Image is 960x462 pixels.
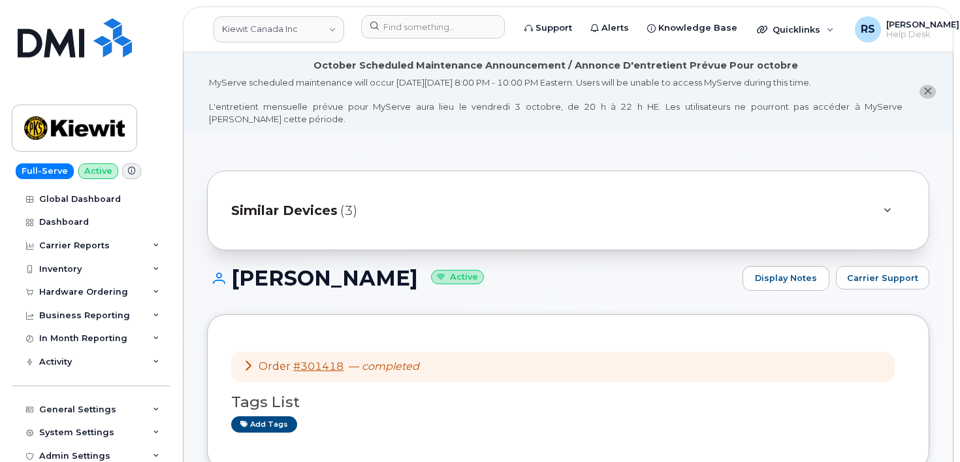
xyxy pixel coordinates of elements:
[431,270,484,285] small: Active
[349,360,419,372] span: —
[847,272,918,284] span: Carrier Support
[362,360,419,372] em: completed
[903,405,950,452] iframe: Messenger Launcher
[207,267,736,289] h1: [PERSON_NAME]
[293,360,344,372] a: #301418
[259,360,291,372] span: Order
[836,266,929,289] button: Carrier Support
[340,201,357,220] span: (3)
[920,85,936,99] button: close notification
[313,59,798,73] div: October Scheduled Maintenance Announcement / Annonce D'entretient Prévue Pour octobre
[743,266,829,291] a: Display Notes
[231,416,297,433] a: Add tags
[209,76,903,125] div: MyServe scheduled maintenance will occur [DATE][DATE] 8:00 PM - 10:00 PM Eastern. Users will be u...
[231,394,905,410] h3: Tags List
[231,201,338,220] span: Similar Devices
